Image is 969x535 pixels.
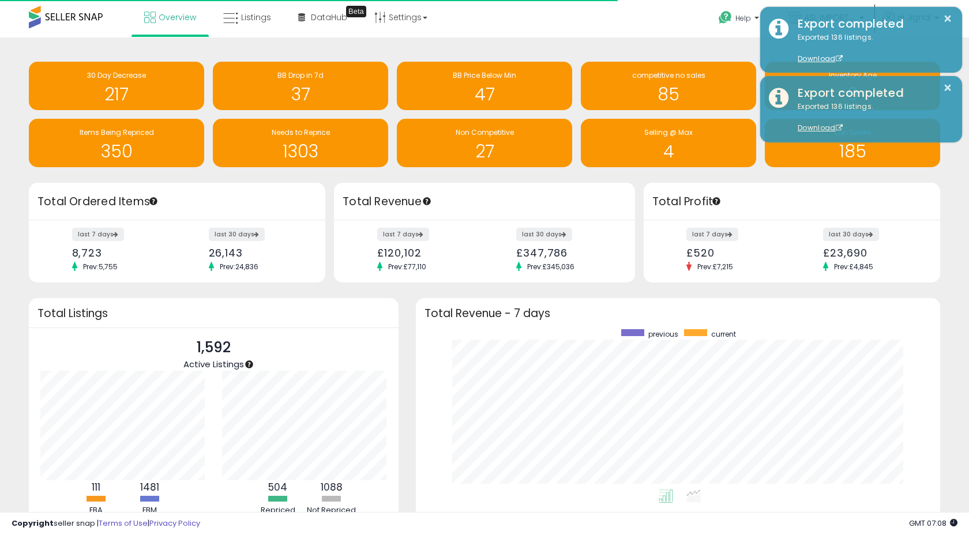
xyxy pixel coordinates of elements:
[587,142,750,161] h1: 4
[209,228,265,241] label: last 30 days
[72,228,124,241] label: last 7 days
[241,12,271,23] span: Listings
[403,142,566,161] h1: 27
[70,505,122,516] div: FBA
[183,358,244,370] span: Active Listings
[735,13,751,23] span: Help
[213,62,388,110] a: BB Drop in 7d 37
[209,247,306,259] div: 26,143
[35,85,198,104] h1: 217
[581,62,756,110] a: competitive no sales 85
[789,32,953,65] div: Exported 136 listings.
[648,329,678,339] span: previous
[943,81,952,95] button: ×
[521,262,580,272] span: Prev: £345,036
[789,101,953,134] div: Exported 136 listings.
[711,329,736,339] span: current
[377,247,476,259] div: £120,102
[268,480,287,494] b: 504
[252,505,304,516] div: Repriced
[397,119,572,167] a: Non Competitive 27
[35,142,198,161] h1: 350
[219,142,382,161] h1: 1303
[37,194,317,210] h3: Total Ordered Items
[377,228,429,241] label: last 7 days
[306,505,358,516] div: Not Repriced
[214,262,264,272] span: Prev: 24,836
[12,518,200,529] div: seller snap | |
[425,309,932,318] h3: Total Revenue - 7 days
[823,228,879,241] label: last 30 days
[140,480,159,494] b: 1481
[909,518,957,529] span: 2025-09-17 07:08 GMT
[92,480,100,494] b: 111
[422,196,432,206] div: Tooltip anchor
[123,505,175,516] div: FBM
[272,127,330,137] span: Needs to Reprice
[397,62,572,110] a: BB Price Below Min 47
[346,6,366,17] div: Tooltip anchor
[77,262,123,272] span: Prev: 5,755
[828,262,879,272] span: Prev: £4,845
[149,518,200,529] a: Privacy Policy
[718,10,733,25] i: Get Help
[29,62,204,110] a: 30 Day Decrease 217
[183,337,244,359] p: 1,592
[456,127,514,137] span: Non Competitive
[29,119,204,167] a: Items Being Repriced 350
[87,70,146,80] span: 30 Day Decrease
[765,119,940,167] a: Top Sellers 185
[587,85,750,104] h1: 85
[823,247,920,259] div: £23,690
[692,262,739,272] span: Prev: £7,215
[516,228,572,241] label: last 30 days
[644,127,693,137] span: Selling @ Max
[148,196,159,206] div: Tooltip anchor
[37,309,390,318] h3: Total Listings
[709,2,771,37] a: Help
[789,16,953,32] div: Export completed
[453,70,516,80] span: BB Price Below Min
[403,85,566,104] h1: 47
[829,70,877,80] span: Inventory Age
[219,85,382,104] h1: 37
[798,123,843,133] a: Download
[99,518,148,529] a: Terms of Use
[311,12,347,23] span: DataHub
[72,247,169,259] div: 8,723
[798,54,843,63] a: Download
[652,194,932,210] h3: Total Profit
[686,228,738,241] label: last 7 days
[789,85,953,101] div: Export completed
[943,12,952,26] button: ×
[159,12,196,23] span: Overview
[711,196,722,206] div: Tooltip anchor
[12,518,54,529] strong: Copyright
[321,480,343,494] b: 1088
[80,127,154,137] span: Items Being Repriced
[244,359,254,370] div: Tooltip anchor
[686,247,783,259] div: £520
[343,194,626,210] h3: Total Revenue
[632,70,705,80] span: competitive no sales
[382,262,432,272] span: Prev: £77,110
[277,70,324,80] span: BB Drop in 7d
[213,119,388,167] a: Needs to Reprice 1303
[516,247,615,259] div: £347,786
[771,142,934,161] h1: 185
[581,119,756,167] a: Selling @ Max 4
